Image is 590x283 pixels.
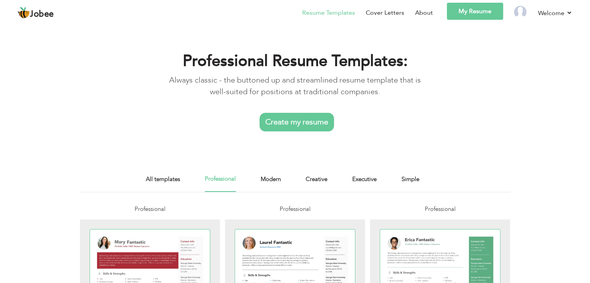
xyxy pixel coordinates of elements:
a: Jobee [17,7,54,19]
img: Profile Img [514,6,526,18]
h1: Professional Resume Templates: [166,51,424,71]
a: All templates [146,174,180,192]
p: Always classic - the buttoned up and streamlined resume template that is well-suited for position... [166,74,424,98]
img: jobee.io [17,7,30,19]
a: Welcome [538,8,573,18]
a: My Resume [447,3,503,20]
a: About [415,8,433,17]
a: Modern [261,174,281,192]
span: Professional [134,205,165,213]
span: Professional [279,205,310,213]
span: Professional [424,205,455,213]
span: Jobee [30,10,54,19]
a: Cover Letters [366,8,404,17]
a: Resume Templates [302,8,355,17]
a: Creative [306,174,327,192]
a: Professional [205,174,236,192]
a: Executive [352,174,377,192]
a: Create my resume [260,113,334,131]
a: Simple [401,174,419,192]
